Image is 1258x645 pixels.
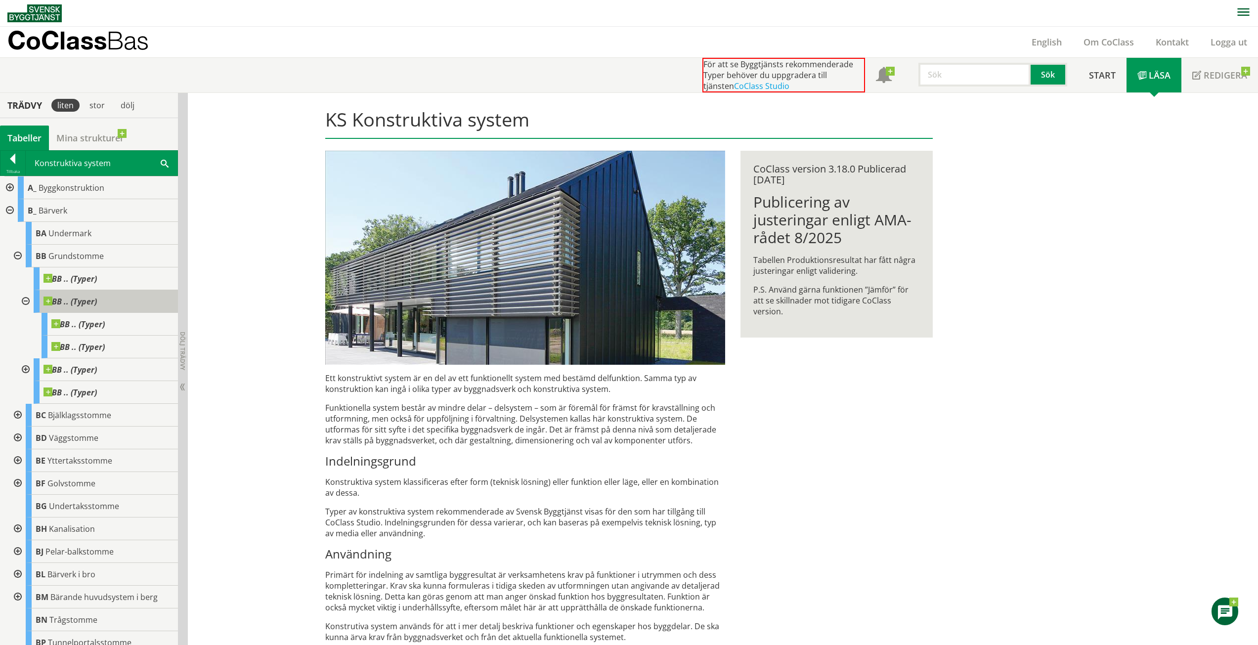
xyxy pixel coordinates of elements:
span: Grundstomme [48,251,104,261]
div: Gå till informationssidan för CoClass Studio [8,495,178,517]
div: Gå till informationssidan för CoClass Studio [16,290,178,358]
a: Logga ut [1200,36,1258,48]
h1: KS Konstruktiva system [325,108,933,139]
div: Gå till informationssidan för CoClass Studio [8,404,178,427]
span: Bas [107,26,149,55]
span: Väggstomme [49,432,98,443]
div: Gå till informationssidan för CoClass Studio [8,608,178,631]
div: Konstruktiva system [26,151,177,175]
span: Dölj trädvy [178,332,187,370]
span: BH [36,523,47,534]
span: Byggkonstruktion [39,182,104,193]
div: Gå till informationssidan för CoClass Studio [24,336,178,358]
span: BD [36,432,47,443]
div: Gå till informationssidan för CoClass Studio [8,245,178,404]
span: BA [36,228,46,239]
div: Gå till informationssidan för CoClass Studio [8,427,178,449]
span: BF [36,478,45,489]
div: stor [84,99,111,112]
span: Yttertaksstomme [47,455,112,466]
a: English [1021,36,1073,48]
span: BJ [36,546,43,557]
a: Kontakt [1145,36,1200,48]
a: Läsa [1127,58,1181,92]
div: Gå till informationssidan för CoClass Studio [8,517,178,540]
span: BG [36,501,47,512]
a: Start [1078,58,1127,92]
h3: Indelningsgrund [325,454,725,469]
span: BB .. (Typer) [43,365,97,375]
div: Gå till informationssidan för CoClass Studio [16,267,178,290]
div: Trädvy [2,100,47,111]
img: structural-solar-shading.jpg [325,151,725,365]
span: BN [36,614,47,625]
span: Bärande huvudsystem i berg [50,592,158,602]
span: Redigera [1204,69,1247,81]
span: Golvstomme [47,478,95,489]
div: Gå till informationssidan för CoClass Studio [24,313,178,336]
div: Gå till informationssidan för CoClass Studio [16,358,178,381]
div: Gå till informationssidan för CoClass Studio [16,381,178,404]
span: Sök i tabellen [161,158,169,168]
span: A_ [28,182,37,193]
p: Ett konstruktivt system är en del av ett funktionellt system med bestämd delfunktion. Samma typ a... [325,373,725,394]
div: dölj [115,99,140,112]
img: Svensk Byggtjänst [7,4,62,22]
div: Gå till informationssidan för CoClass Studio [8,449,178,472]
p: Funktionella system består av mindre delar – delsystem – som är föremål för främst för krav­ställ... [325,402,725,446]
span: BE [36,455,45,466]
a: Redigera [1181,58,1258,92]
a: CoClassBas [7,27,170,57]
span: BB [36,251,46,261]
span: BL [36,569,45,580]
div: För att se Byggtjänsts rekommenderade Typer behöver du uppgradera till tjänsten [702,58,865,92]
p: Typer av konstruktiva system rekommenderade av Svensk Byggtjänst visas för den som har tillgång t... [325,506,725,539]
p: P.S. Använd gärna funktionen ”Jämför” för att se skillnader mot tidigare CoClass version. [753,284,920,317]
span: BB .. (Typer) [51,342,105,352]
div: Gå till informationssidan för CoClass Studio [8,472,178,495]
div: liten [51,99,80,112]
p: CoClass [7,35,149,46]
p: Konstrutiva system används för att i mer detalj beskriva funktioner och egenskaper hos byggdelar.... [325,621,725,643]
span: Bärverk [39,205,67,216]
a: CoClass Studio [734,81,789,91]
div: Gå till informationssidan för CoClass Studio [8,540,178,563]
span: Notifikationer [876,68,892,84]
span: BB .. (Typer) [43,387,97,397]
span: Kanalisation [49,523,95,534]
span: Pelar-balkstomme [45,546,114,557]
div: Gå till informationssidan för CoClass Studio [8,586,178,608]
button: Sök [1031,63,1067,86]
p: Tabellen Produktionsresultat har fått några justeringar enligt validering. [753,255,920,276]
span: Bärverk i bro [47,569,95,580]
span: BM [36,592,48,602]
div: Gå till informationssidan för CoClass Studio [8,222,178,245]
div: CoClass version 3.18.0 Publicerad [DATE] [753,164,920,185]
span: BC [36,410,46,421]
span: Undertaksstomme [49,501,119,512]
span: B_ [28,205,37,216]
p: Konstruktiva system klassificeras efter form (teknisk lösning) eller funktion eller läge, eller e... [325,476,725,498]
span: Bjälklagsstomme [48,410,111,421]
a: Om CoClass [1073,36,1145,48]
input: Sök [918,63,1031,86]
div: Gå till informationssidan för CoClass Studio [8,563,178,586]
a: Mina strukturer [49,126,131,150]
h3: Användning [325,547,725,561]
div: Tillbaka [0,168,25,175]
span: Start [1089,69,1116,81]
span: Undermark [48,228,91,239]
span: BB .. (Typer) [43,274,97,284]
span: Läsa [1149,69,1171,81]
p: Primärt för indelning av samtliga byggresultat är verksamhetens krav på funktioner i ut­rym­men o... [325,569,725,613]
span: Trågstomme [49,614,97,625]
span: BB .. (Typer) [51,319,105,329]
h1: Publicering av justeringar enligt AMA-rådet 8/2025 [753,193,920,247]
span: BB .. (Typer) [43,297,97,306]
